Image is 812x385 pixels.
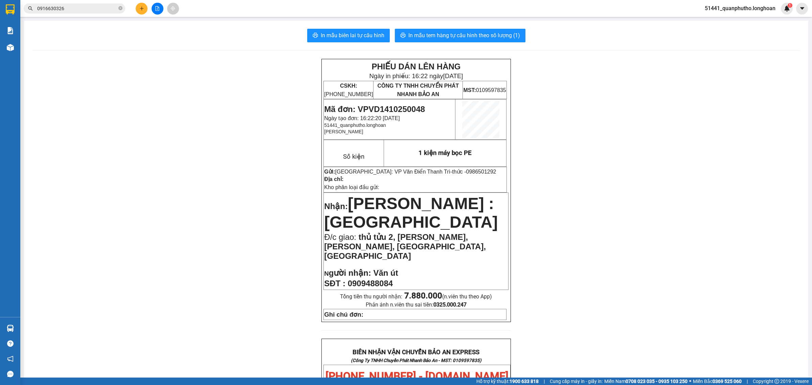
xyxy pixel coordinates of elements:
[136,3,148,15] button: plus
[348,279,393,288] span: 0909488084
[7,340,14,347] span: question-circle
[395,29,525,42] button: printerIn mẫu tem hàng tự cấu hình theo số lượng (1)
[404,293,492,300] span: (n.viên thu theo App)
[152,3,163,15] button: file-add
[450,169,496,175] span: -
[550,378,603,385] span: Cung cấp máy in - giấy in:
[796,3,808,15] button: caret-down
[6,4,15,15] img: logo-vxr
[789,3,791,8] span: 1
[452,169,496,175] span: thức -
[693,378,742,385] span: Miền Bắc
[476,378,539,385] span: Hỗ trợ kỹ thuật:
[324,311,363,318] strong: Ghi chú đơn:
[324,232,486,261] span: thủ tửu 2, [PERSON_NAME], [PERSON_NAME], [GEOGRAPHIC_DATA], [GEOGRAPHIC_DATA]
[171,6,175,11] span: aim
[324,115,400,121] span: Ngày tạo đơn: 16:22:20 [DATE]
[7,371,14,377] span: message
[463,87,476,93] strong: MST:
[7,44,14,51] img: warehouse-icon
[118,6,122,10] span: close-circle
[343,153,364,160] span: Số kiện
[713,379,742,384] strong: 0369 525 060
[788,3,792,8] sup: 1
[510,379,539,384] strong: 1900 633 818
[324,270,371,277] strong: N
[324,184,379,190] span: Kho phân loại đầu gửi:
[7,27,14,34] img: solution-icon
[466,169,496,175] span: 0986501292
[699,4,781,13] span: 51441_quanphutho.longhoan
[340,83,357,89] strong: CSKH:
[329,268,371,277] span: gười nhận:
[443,72,463,80] span: [DATE]
[747,378,748,385] span: |
[324,83,373,97] span: [PHONE_NUMBER]
[799,5,805,12] span: caret-down
[369,72,463,80] span: Ngày in phiếu: 16:22 ngày
[626,379,687,384] strong: 0708 023 035 - 0935 103 250
[321,31,384,40] span: In mẫu biên lai tự cấu hình
[371,62,460,71] strong: PHIẾU DÁN LÊN HÀNG
[7,356,14,362] span: notification
[408,31,520,40] span: In mẫu tem hàng tự cấu hình theo số lượng (1)
[463,87,506,93] span: 0109597835
[324,129,363,134] span: [PERSON_NAME]
[37,5,117,12] input: Tìm tên, số ĐT hoặc mã đơn
[404,291,442,300] strong: 7.880.000
[118,5,122,12] span: close-circle
[167,3,179,15] button: aim
[433,301,467,308] strong: 0325.000.247
[366,301,467,308] span: Phản ánh n.viên thu sai tiền:
[544,378,545,385] span: |
[324,122,386,128] span: 51441_quanphutho.longhoan
[324,279,345,288] strong: SĐT :
[313,32,318,39] span: printer
[28,6,33,11] span: search
[324,105,425,114] span: Mã đơn: VPVD1410250048
[325,370,509,383] span: [PHONE_NUMBER] - [DOMAIN_NAME]
[340,293,492,300] span: Tổng tiền thu người nhận:
[377,83,459,97] span: CÔNG TY TNHH CHUYỂN PHÁT NHANH BẢO AN
[419,149,472,157] span: 1 kiện máy bọc PE
[155,6,160,11] span: file-add
[784,5,790,12] img: icon-new-feature
[400,32,406,39] span: printer
[139,6,144,11] span: plus
[324,202,348,211] span: Nhận:
[351,358,481,363] strong: (Công Ty TNHH Chuyển Phát Nhanh Bảo An - MST: 0109597835)
[324,232,358,242] span: Đ/c giao:
[335,169,451,175] span: [GEOGRAPHIC_DATA]: VP Văn Điển Thanh Trì
[774,379,779,384] span: copyright
[689,380,691,383] span: ⚪️
[373,268,398,277] span: Văn út
[353,348,479,356] strong: BIÊN NHẬN VẬN CHUYỂN BẢO AN EXPRESS
[7,325,14,332] img: warehouse-icon
[307,29,390,42] button: printerIn mẫu biên lai tự cấu hình
[604,378,687,385] span: Miền Nam
[324,169,335,175] strong: Gửi:
[324,195,498,231] span: [PERSON_NAME] : [GEOGRAPHIC_DATA]
[324,176,343,182] strong: Địa chỉ:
